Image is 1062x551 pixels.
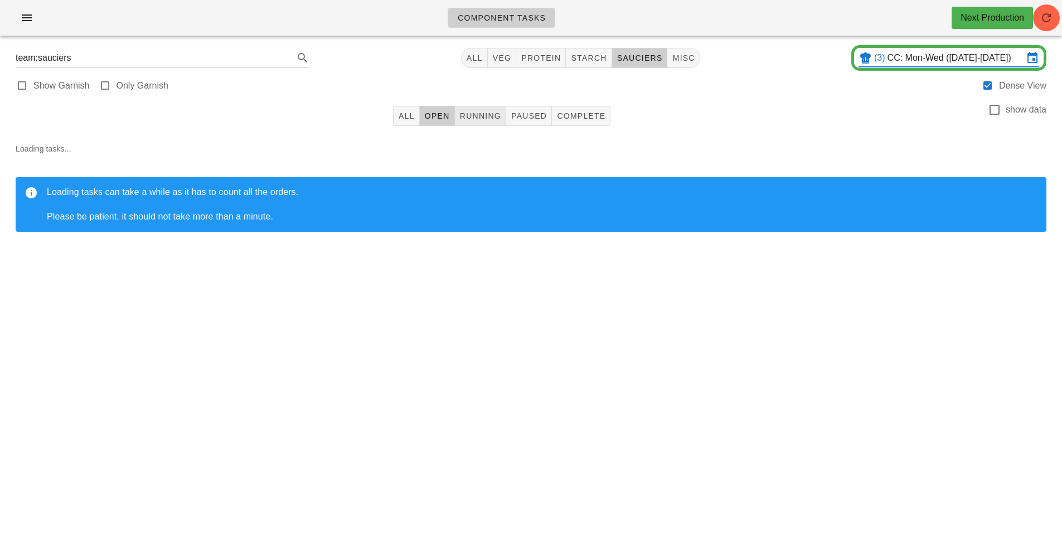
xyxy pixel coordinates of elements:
[1006,104,1046,115] label: show data
[448,8,555,28] a: Component Tasks
[424,111,450,120] span: Open
[466,53,483,62] span: All
[492,53,512,62] span: veg
[7,134,1055,250] div: Loading tasks...
[617,53,663,62] span: sauciers
[461,48,488,68] button: All
[47,186,1037,223] div: Loading tasks can take a while as it has to count all the orders. Please be patient, it should no...
[556,111,605,120] span: Complete
[33,80,90,91] label: Show Garnish
[999,80,1046,91] label: Dense View
[566,48,612,68] button: starch
[117,80,168,91] label: Only Garnish
[506,106,552,126] button: Paused
[455,106,506,126] button: Running
[511,111,547,120] span: Paused
[393,106,420,126] button: All
[516,48,566,68] button: protein
[612,48,668,68] button: sauciers
[667,48,700,68] button: misc
[570,53,607,62] span: starch
[874,52,888,64] div: (3)
[961,11,1024,25] div: Next Production
[457,13,546,22] span: Component Tasks
[521,53,561,62] span: protein
[420,106,455,126] button: Open
[459,111,501,120] span: Running
[398,111,415,120] span: All
[488,48,517,68] button: veg
[552,106,610,126] button: Complete
[672,53,695,62] span: misc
